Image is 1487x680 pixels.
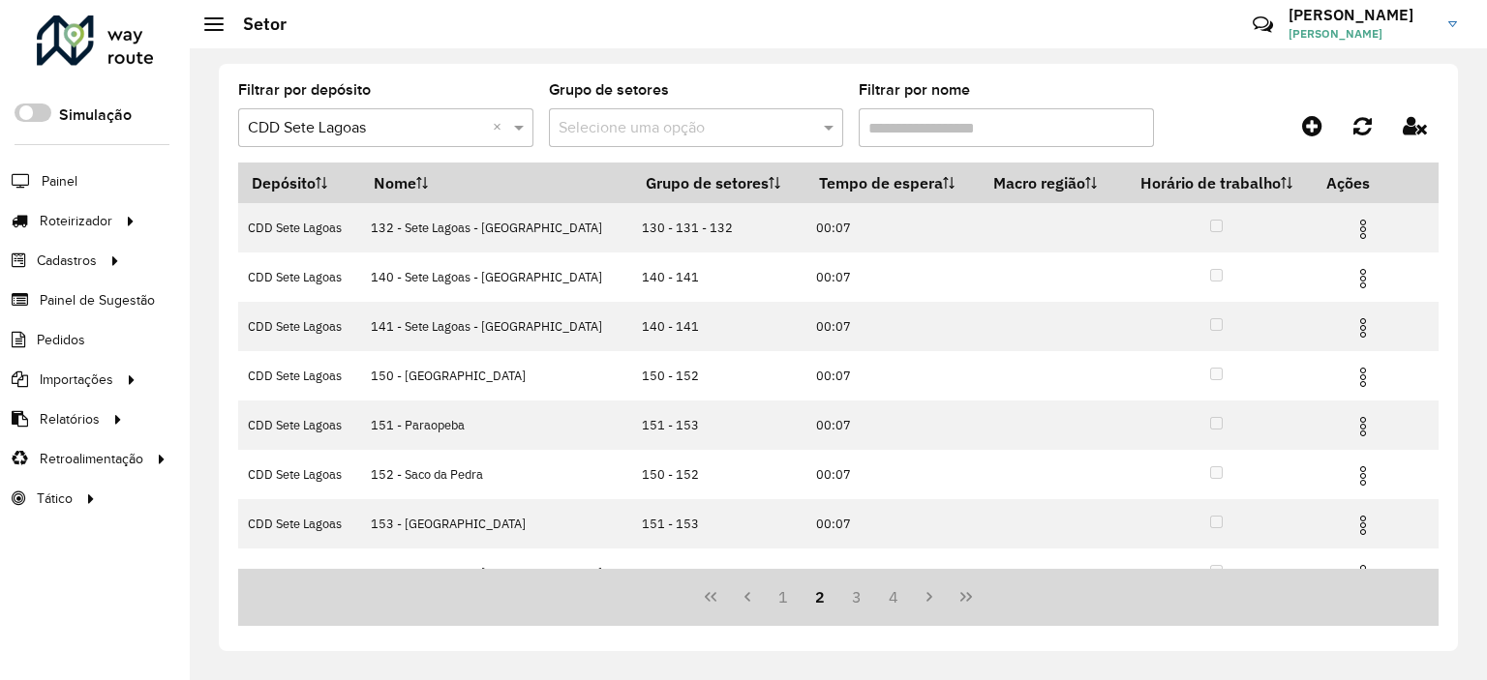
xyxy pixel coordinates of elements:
button: 4 [875,578,912,615]
td: CDD Sete Lagoas [238,351,361,400]
td: 00:07 [805,351,980,400]
span: Painel [42,171,77,192]
span: Tático [37,488,73,509]
td: 140 - 141 [632,252,805,302]
td: 130 - 131 - 132 [632,203,805,252]
button: Previous Page [729,578,766,615]
th: Tempo de espera [805,163,980,203]
th: Grupo de setores [632,163,805,203]
td: CDD Sete Lagoas [238,203,361,252]
button: First Page [692,578,729,615]
td: 132 - Sete Lagoas - [GEOGRAPHIC_DATA] [361,203,632,252]
td: 150 - [GEOGRAPHIC_DATA] [361,351,632,400]
button: 2 [802,578,838,615]
span: Clear all [493,116,509,139]
td: 140 - 141 [632,302,805,351]
td: 00:07 [805,302,980,351]
td: 00:07 [805,499,980,548]
span: Retroalimentação [40,449,143,469]
th: Depósito [238,163,361,203]
th: Horário de trabalho [1120,163,1313,203]
td: 153 - [GEOGRAPHIC_DATA] [361,499,632,548]
td: CDD Sete Lagoas [238,450,361,499]
th: Nome [361,163,632,203]
span: Relatórios [40,409,100,429]
td: 00:07 [805,252,980,302]
td: CDD Sete Lagoas [238,302,361,351]
td: 160 - 161 - 162 [632,548,805,598]
h3: [PERSON_NAME] [1289,6,1434,24]
td: CDD Sete Lagoas [238,499,361,548]
span: Importações [40,370,113,390]
td: CDD Sete Lagoas [238,548,361,598]
td: CDD Sete Lagoas [238,400,361,450]
label: Simulação [59,103,132,127]
span: [PERSON_NAME] [1289,25,1434,43]
button: 3 [838,578,875,615]
span: Roteirizador [40,211,112,231]
td: 141 - Sete Lagoas - [GEOGRAPHIC_DATA] [361,302,632,351]
span: Cadastros [37,251,97,271]
td: CDD Sete Lagoas [238,252,361,302]
span: Painel de Sugestão [40,290,155,310]
td: 00:07 [805,450,980,499]
th: Macro região [981,163,1121,203]
button: 1 [766,578,803,615]
td: 151 - 153 [632,400,805,450]
label: Filtrar por nome [859,78,970,102]
span: Pedidos [37,330,85,350]
td: 00:07 [805,203,980,252]
td: 150 - 152 [632,450,805,499]
button: Next Page [911,578,948,615]
label: Grupo de setores [549,78,669,102]
a: Contato Rápido [1242,4,1284,45]
td: 00:05 [805,548,980,598]
button: Last Page [948,578,985,615]
td: 151 - 153 [632,499,805,548]
th: Ações [1313,163,1429,203]
td: 00:07 [805,400,980,450]
td: 140 - Sete Lagoas - [GEOGRAPHIC_DATA] [361,252,632,302]
h2: Setor [224,14,287,35]
td: 152 - Saco da Pedra [361,450,632,499]
label: Filtrar por depósito [238,78,371,102]
td: 160 - Sete Lagoas - [GEOGRAPHIC_DATA] [361,548,632,598]
td: 150 - 152 [632,351,805,400]
td: 151 - Paraopeba [361,400,632,450]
